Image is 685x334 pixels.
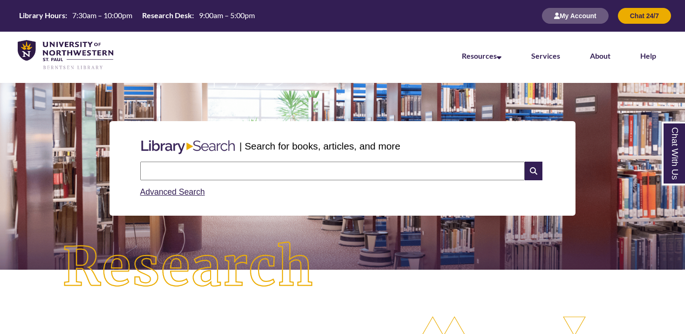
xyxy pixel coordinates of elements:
[34,214,343,321] img: Research
[525,162,542,180] i: Search
[140,187,205,197] a: Advanced Search
[462,51,501,60] a: Resources
[640,51,656,60] a: Help
[618,12,671,20] a: Chat 24/7
[590,51,610,60] a: About
[18,40,113,70] img: UNWSP Library Logo
[15,10,259,20] table: Hours Today
[542,8,609,24] button: My Account
[240,139,400,153] p: | Search for books, articles, and more
[618,8,671,24] button: Chat 24/7
[137,136,240,158] img: Libary Search
[15,10,68,20] th: Library Hours:
[15,10,259,21] a: Hours Today
[531,51,560,60] a: Services
[72,11,132,20] span: 7:30am – 10:00pm
[542,12,609,20] a: My Account
[138,10,195,20] th: Research Desk:
[199,11,255,20] span: 9:00am – 5:00pm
